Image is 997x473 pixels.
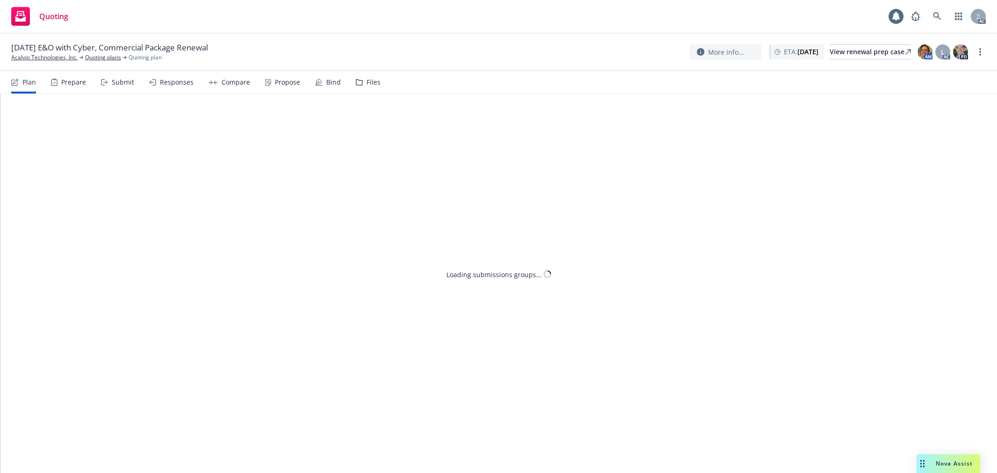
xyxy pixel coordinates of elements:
div: Propose [275,79,300,86]
button: More info... [689,44,761,60]
a: Quoting plans [85,53,121,62]
button: Nova Assist [917,454,980,473]
a: View renewal prep case [830,44,911,59]
a: more [975,46,986,57]
a: Acalvio Technologies, Inc. [11,53,78,62]
span: More info... [708,47,744,57]
div: Responses [160,79,194,86]
a: Switch app [949,7,968,26]
span: L [941,47,945,57]
span: Nova Assist [936,459,973,467]
div: Drag to move [917,454,928,473]
div: Files [366,79,380,86]
a: Quoting [7,3,72,29]
a: Report a Bug [906,7,925,26]
div: Loading submissions groups... [446,269,542,279]
img: photo [953,44,968,59]
div: Prepare [61,79,86,86]
span: Quoting [39,13,68,20]
span: [DATE] E&O with Cyber, Commercial Package Renewal [11,42,208,53]
div: Plan [22,79,36,86]
span: ETA : [784,47,818,57]
span: Quoting plan [129,53,162,62]
a: Search [928,7,947,26]
div: Submit [112,79,134,86]
img: photo [918,44,932,59]
strong: [DATE] [797,47,818,56]
div: View renewal prep case [830,45,911,59]
div: Bind [326,79,341,86]
div: Compare [222,79,250,86]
